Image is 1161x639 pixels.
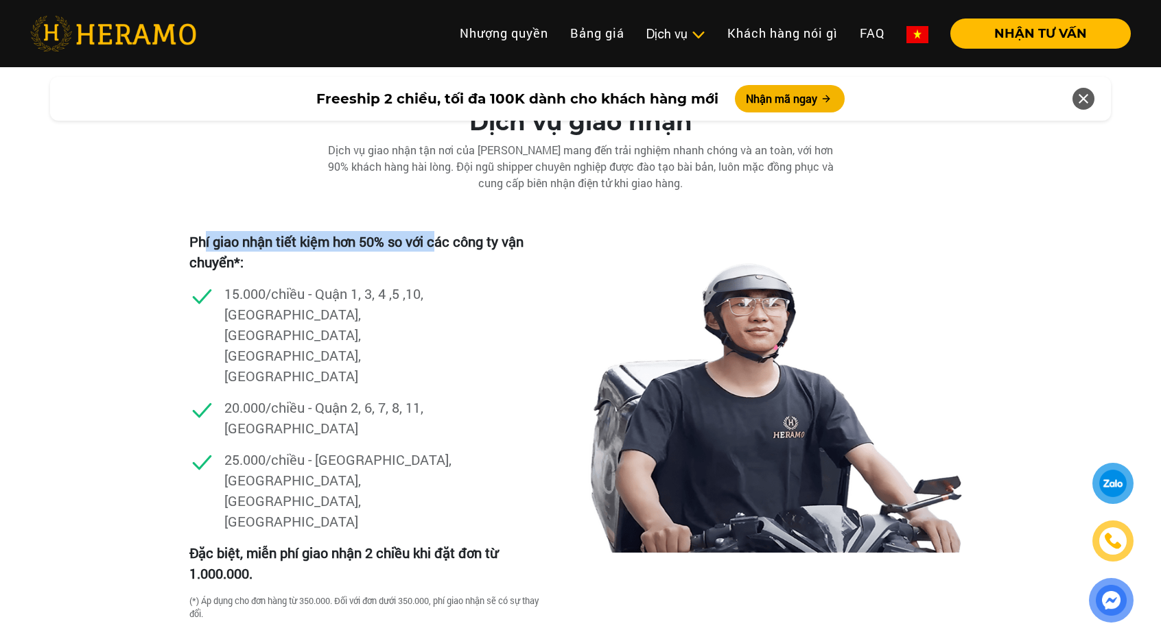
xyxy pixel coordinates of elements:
a: FAQ [849,19,895,48]
p: Phí giao nhận tiết kiệm hơn 50% so với các công ty vận chuyển*: [189,231,541,272]
p: 25.000/chiều - [GEOGRAPHIC_DATA], [GEOGRAPHIC_DATA], [GEOGRAPHIC_DATA], [GEOGRAPHIC_DATA] [224,449,458,531]
a: Nhượng quyền [449,19,559,48]
img: phone-icon [1105,533,1121,549]
a: NHẬN TƯ VẤN [939,27,1131,40]
p: 15.000/chiều - Quận 1, 3, 4 ,5 ,10, [GEOGRAPHIC_DATA], [GEOGRAPHIC_DATA], [GEOGRAPHIC_DATA], [GEO... [224,283,458,386]
button: Nhận mã ngay [735,85,845,112]
a: Bảng giá [559,19,635,48]
div: Dịch vụ [646,25,705,43]
img: subToggleIcon [691,28,705,42]
img: vn-flag.png [906,26,928,43]
img: checked.svg [189,283,215,309]
img: heramo-logo.png [30,16,196,51]
a: phone-icon [1092,520,1134,562]
div: (*) Áp dụng cho đơn hàng từ 350.000. Đối với đơn dưới 350.000, phí giao nhận sẽ có sự thay đổi. [189,594,541,620]
span: Freeship 2 chiều, tối đa 100K dành cho khách hàng mới [316,88,718,109]
p: Đặc biệt, miễn phí giao nhận 2 chiều khi đặt đơn từ 1.000.000. [189,542,541,583]
img: Heramo ve sinh giat hap giay giao nhan tan noi HCM [580,219,972,553]
img: checked.svg [189,449,215,474]
button: NHẬN TƯ VẤN [950,19,1131,49]
img: checked.svg [189,397,215,422]
div: Dịch vụ giao nhận tận nơi của [PERSON_NAME] mang đến trải nghiệm nhanh chóng và an toàn, với hơn ... [306,142,855,191]
p: 20.000/chiều - Quận 2, 6, 7, 8, 11, [GEOGRAPHIC_DATA] [224,397,458,438]
a: Khách hàng nói gì [716,19,849,48]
